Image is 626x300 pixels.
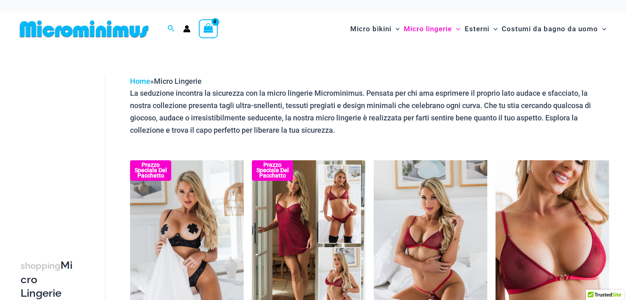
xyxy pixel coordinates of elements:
a: Micro lingerieAttiva/disattiva menuAttiva/disattiva menu [402,16,462,42]
a: Micro bikiniAttiva/disattiva menuAttiva/disattiva menu [348,16,402,42]
a: Home [130,77,150,85]
a: Costumi da bagno da uomoAttiva/disattiva menuAttiva/disattiva menu [500,16,608,42]
span: Attiva/disattiva menu [598,18,606,39]
nav: Navigazione del sito [347,15,610,43]
font: Micro Lingerie [21,259,72,300]
img: LOGO MM SHOP PIATTO [16,20,152,38]
font: Costumi da bagno da uomo [502,25,598,33]
font: Micro bikini [350,25,391,33]
span: Attiva/disattiva menu [489,18,498,39]
a: Collegamento all'icona dell'account [183,25,191,32]
font: Micro lingerie [404,25,452,33]
font: Micro Lingerie [154,77,202,85]
font: Esterni [465,25,489,33]
font: » [150,77,154,85]
a: EsterniAttiva/disattiva menuAttiva/disattiva menu [463,16,500,42]
font: La seduzione incontra la sicurezza con la micro lingerie Microminimus. Pensata per chi ama esprim... [130,89,591,134]
a: Visualizza carrello, vuoto [199,19,218,38]
span: Attiva/disattiva menu [391,18,400,39]
font: Prezzo speciale del pacchetto [256,162,289,179]
font: shopping [21,261,61,271]
iframe: TrustedSite Certified [21,69,95,233]
font: Prezzo speciale del pacchetto [135,162,167,179]
span: Attiva/disattiva menu [452,18,460,39]
a: Collegamento all'icona di ricerca [168,24,175,34]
